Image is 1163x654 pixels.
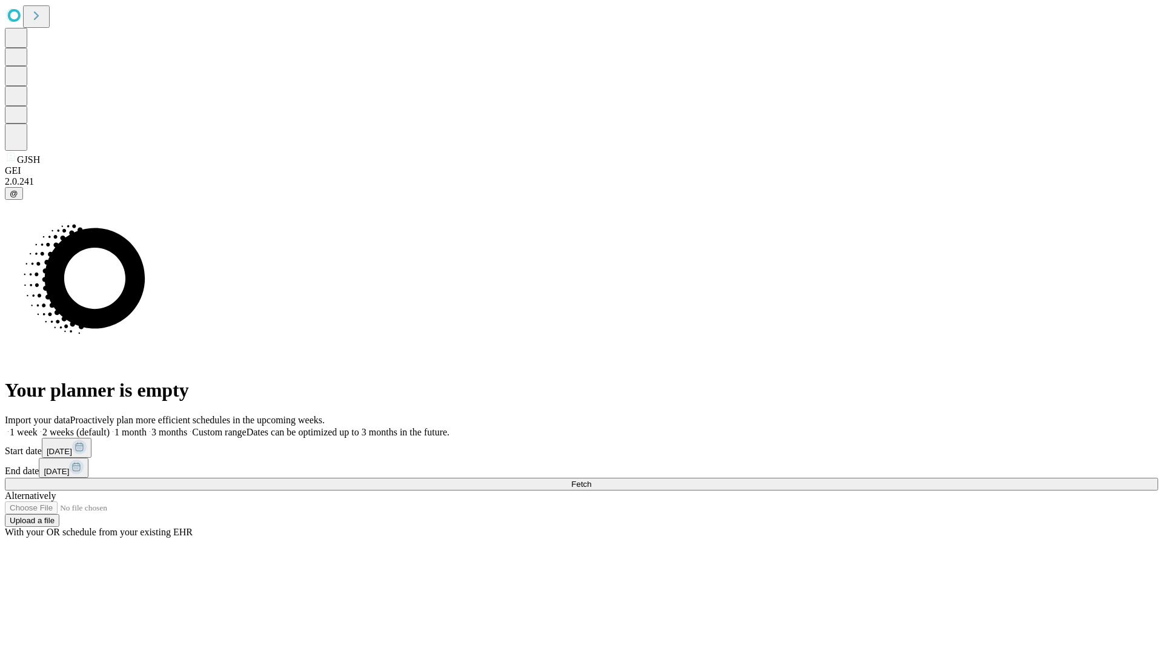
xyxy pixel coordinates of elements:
span: GJSH [17,154,40,165]
div: Start date [5,438,1158,458]
span: Dates can be optimized up to 3 months in the future. [247,427,449,437]
button: [DATE] [42,438,91,458]
span: 1 month [114,427,147,437]
div: GEI [5,165,1158,176]
button: Fetch [5,478,1158,490]
span: Import your data [5,415,70,425]
span: Fetch [571,480,591,489]
span: With your OR schedule from your existing EHR [5,527,193,537]
span: [DATE] [44,467,69,476]
span: Custom range [192,427,246,437]
span: 2 weeks (default) [42,427,110,437]
h1: Your planner is empty [5,379,1158,401]
button: Upload a file [5,514,59,527]
span: 1 week [10,427,38,437]
span: [DATE] [47,447,72,456]
div: End date [5,458,1158,478]
span: Alternatively [5,490,56,501]
span: 3 months [151,427,187,437]
button: @ [5,187,23,200]
button: [DATE] [39,458,88,478]
span: Proactively plan more efficient schedules in the upcoming weeks. [70,415,325,425]
div: 2.0.241 [5,176,1158,187]
span: @ [10,189,18,198]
